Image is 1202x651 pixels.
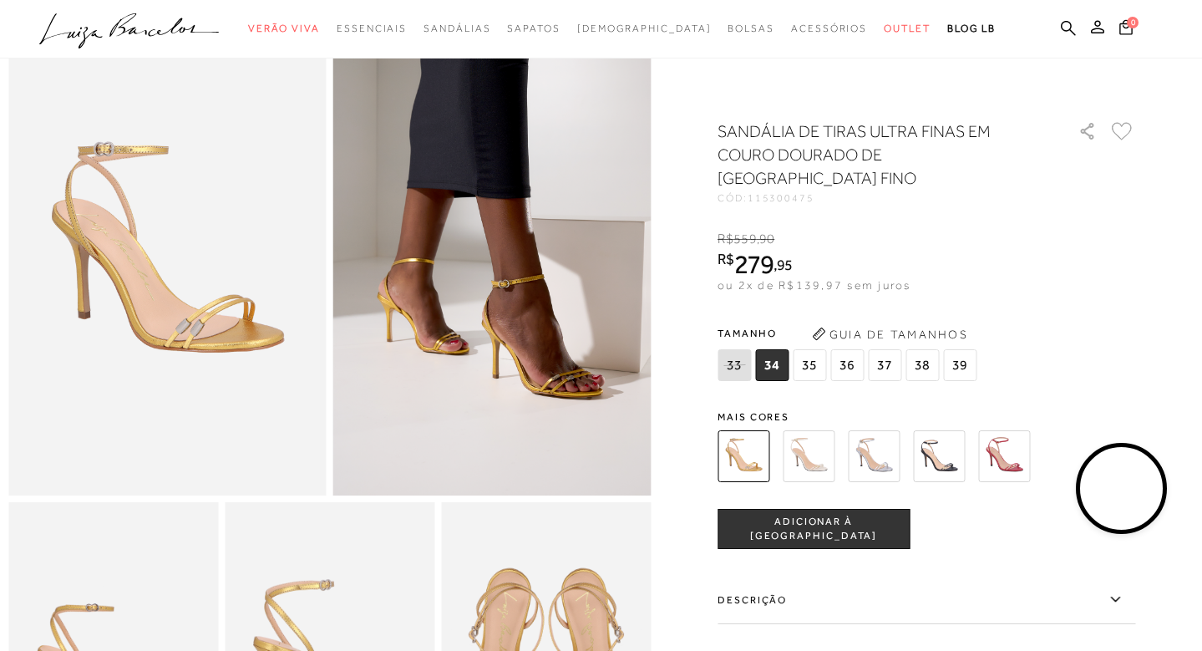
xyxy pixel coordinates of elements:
img: SANDÁLIA DE TIRAS ULTRA FINAS EM COURO DOURADO DE SALTO ALTO FINO [718,430,769,482]
a: categoryNavScreenReaderText [884,13,931,44]
span: Sandálias [423,23,490,34]
i: R$ [718,252,734,267]
a: categoryNavScreenReaderText [507,13,560,44]
span: 39 [943,349,976,381]
button: 0 [1114,18,1138,41]
span: Essenciais [337,23,407,34]
img: SANDÁLIA DE TIRAS ULTRA FINAS EM COURO OFF WHITE DE SALTO ALTO FINO [783,430,834,482]
a: noSubCategoriesText [577,13,712,44]
i: R$ [718,231,733,247]
span: 279 [734,249,773,279]
span: 0 [1127,17,1139,28]
button: ADICIONAR À [GEOGRAPHIC_DATA] [718,509,910,549]
label: Descrição [718,576,1135,624]
span: 37 [868,349,901,381]
span: 115300475 [748,192,814,204]
div: CÓD: [718,193,1052,203]
span: 36 [830,349,864,381]
span: 559 [733,231,756,247]
img: image [333,18,652,496]
a: BLOG LB [947,13,996,44]
span: 34 [755,349,789,381]
img: image [8,18,327,496]
a: categoryNavScreenReaderText [791,13,867,44]
button: Guia de Tamanhos [806,321,973,348]
i: , [773,257,793,272]
span: Verão Viva [248,23,320,34]
img: SANDÁLIA DE TIRAS ULTRA FINAS EM COURO PRETO DE SALTO ALTO FINO [913,430,965,482]
span: Tamanho [718,321,981,346]
img: SANDÁLIA DE TIRAS ULTRA FINAS EM COURO PRATA DE SALTO ALTO FINO [848,430,900,482]
span: ADICIONAR À [GEOGRAPHIC_DATA] [718,515,909,544]
span: [DEMOGRAPHIC_DATA] [577,23,712,34]
span: Sapatos [507,23,560,34]
img: SANDÁLIA DE TIRAS ULTRA FINAS EM COURO VERMELHO PIMENTA DE SALTO ALTO FINO [978,430,1030,482]
span: Mais cores [718,412,1135,422]
span: ou 2x de R$139,97 sem juros [718,278,910,292]
span: BLOG LB [947,23,996,34]
i: , [757,231,775,247]
a: categoryNavScreenReaderText [728,13,774,44]
span: Bolsas [728,23,774,34]
h1: SANDÁLIA DE TIRAS ULTRA FINAS EM COURO DOURADO DE [GEOGRAPHIC_DATA] FINO [718,120,1031,190]
span: 95 [777,256,793,273]
span: 35 [793,349,826,381]
span: Acessórios [791,23,867,34]
a: categoryNavScreenReaderText [248,13,320,44]
a: categoryNavScreenReaderText [337,13,407,44]
span: 33 [718,349,751,381]
span: Outlet [884,23,931,34]
span: 38 [905,349,939,381]
span: 90 [759,231,774,247]
a: categoryNavScreenReaderText [423,13,490,44]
